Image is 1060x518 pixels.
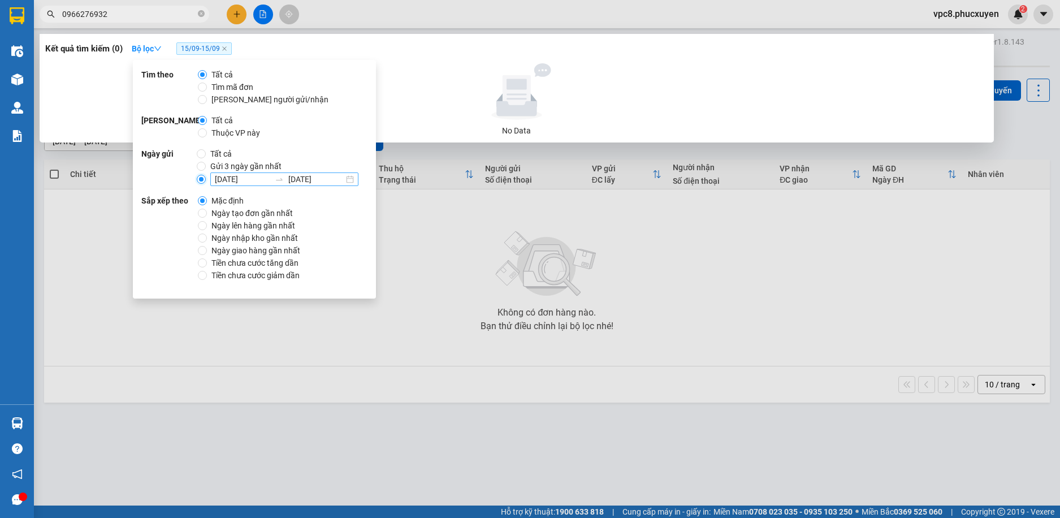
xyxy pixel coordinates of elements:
strong: Bộ lọc [132,44,162,53]
span: message [12,494,23,505]
span: Tất cả [207,68,237,81]
span: close-circle [198,9,205,20]
span: Ngày lên hàng gần nhất [207,219,300,232]
span: notification [12,469,23,480]
span: [PERSON_NAME] người gửi/nhận [207,93,333,106]
strong: Sắp xếp theo [141,195,198,282]
span: search [47,10,55,18]
span: Ngày tạo đơn gần nhất [207,207,297,219]
button: Bộ lọcdown [123,40,171,58]
span: Ngày giao hàng gần nhất [207,244,305,257]
span: Thuộc VP này [207,127,265,139]
span: Tất cả [207,114,237,127]
input: Ngày kết thúc [288,173,344,185]
span: 15/09 - 15/09 [176,42,232,55]
span: close-circle [198,10,205,17]
img: warehouse-icon [11,45,23,57]
span: Ngày nhập kho gần nhất [207,232,302,244]
img: solution-icon [11,130,23,142]
strong: Tìm theo [141,68,198,106]
div: No Data [50,124,984,137]
input: Ngày bắt đầu [215,173,270,185]
img: warehouse-icon [11,74,23,85]
h3: Kết quả tìm kiếm ( 0 ) [45,43,123,55]
strong: [PERSON_NAME] [141,114,198,139]
img: warehouse-icon [11,102,23,114]
span: Tìm mã đơn [207,81,258,93]
span: close [222,46,227,51]
span: swap-right [275,175,284,184]
span: question-circle [12,443,23,454]
input: Tìm tên, số ĐT hoặc mã đơn [62,8,196,20]
span: Mặc định [207,195,248,207]
span: Tiền chưa cước tăng dần [207,257,303,269]
span: Tất cả [206,148,236,160]
strong: Ngày gửi [141,148,197,186]
span: Gửi 3 ngày gần nhất [206,160,286,172]
span: Tiền chưa cước giảm dần [207,269,304,282]
img: logo-vxr [10,7,24,24]
span: down [154,45,162,53]
span: to [275,175,284,184]
img: warehouse-icon [11,417,23,429]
